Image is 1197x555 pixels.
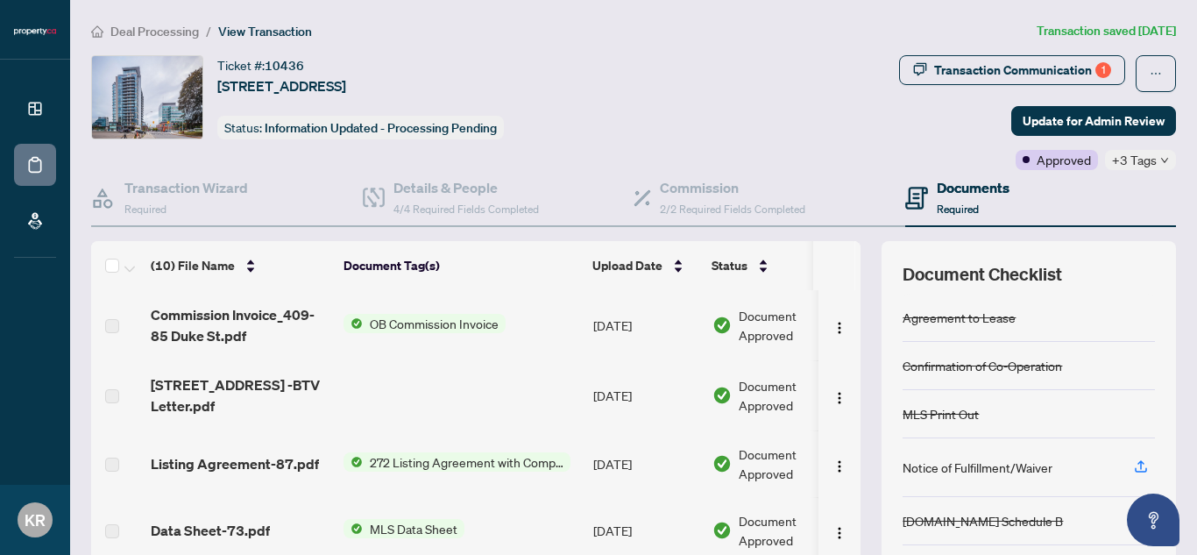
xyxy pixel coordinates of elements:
span: OB Commission Invoice [363,314,506,333]
span: Document Approved [739,445,847,483]
img: Document Status [712,316,732,335]
button: Logo [825,381,853,409]
button: Logo [825,516,853,544]
button: Status IconOB Commission Invoice [344,314,506,333]
td: [DATE] [586,360,705,430]
span: home [91,25,103,38]
span: Required [937,203,979,216]
span: Information Updated - Processing Pending [265,120,497,136]
span: Upload Date [592,256,662,275]
div: Agreement to Lease [903,308,1016,327]
span: Document Approved [739,376,847,415]
h4: Details & People [393,177,539,198]
div: Ticket #: [217,55,304,75]
span: Status [712,256,747,275]
th: Upload Date [585,241,705,290]
div: Status: [217,116,504,139]
span: View Transaction [218,24,312,39]
span: KR [25,508,46,532]
img: Logo [832,391,846,405]
span: Commission Invoice_409-85 Duke St.pdf [151,304,329,346]
img: Document Status [712,454,732,473]
img: Status Icon [344,519,363,538]
div: Notice of Fulfillment/Waiver [903,458,1052,477]
span: [STREET_ADDRESS] [217,75,346,96]
th: Document Tag(s) [336,241,585,290]
span: Required [124,203,166,216]
button: Logo [825,311,853,339]
span: 4/4 Required Fields Completed [393,203,539,216]
h4: Transaction Wizard [124,177,248,198]
li: / [206,21,211,41]
div: MLS Print Out [903,404,979,423]
span: MLS Data Sheet [363,519,464,538]
h4: Documents [937,177,1009,198]
th: Status [705,241,853,290]
div: Confirmation of Co-Operation [903,356,1062,375]
td: [DATE] [586,290,705,360]
img: Logo [832,526,846,540]
button: Open asap [1127,494,1179,546]
span: Document Approved [739,511,847,550]
span: [STREET_ADDRESS] -BTV Letter.pdf [151,374,329,416]
span: Document Approved [739,306,847,345]
span: 2/2 Required Fields Completed [660,203,805,216]
button: Logo [825,450,853,478]
img: Document Status [712,386,732,405]
span: Update for Admin Review [1023,107,1165,135]
span: down [1160,156,1169,165]
span: Document Checklist [903,262,1062,287]
img: Logo [832,321,846,335]
th: (10) File Name [144,241,336,290]
div: [DOMAIN_NAME] Schedule B [903,511,1063,530]
span: 10436 [265,58,304,74]
button: Status IconMLS Data Sheet [344,519,464,538]
button: Status Icon272 Listing Agreement with Company Schedule A [344,452,570,472]
img: Logo [832,459,846,473]
span: ellipsis [1150,68,1162,80]
span: Deal Processing [110,24,199,39]
div: 1 [1095,62,1111,78]
span: Data Sheet-73.pdf [151,520,270,541]
span: Listing Agreement-87.pdf [151,453,319,474]
span: 272 Listing Agreement with Company Schedule A [363,452,570,472]
button: Transaction Communication1 [899,55,1125,85]
span: Approved [1037,150,1091,169]
button: Update for Admin Review [1011,106,1176,136]
img: Document Status [712,521,732,540]
span: (10) File Name [151,256,235,275]
h4: Commission [660,177,805,198]
span: +3 Tags [1112,150,1157,170]
img: Status Icon [344,314,363,333]
div: Transaction Communication [934,56,1111,84]
article: Transaction saved [DATE] [1037,21,1176,41]
img: Status Icon [344,452,363,472]
td: [DATE] [586,430,705,497]
img: logo [14,26,56,37]
img: IMG-X12356562_1.jpg [92,56,202,139]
